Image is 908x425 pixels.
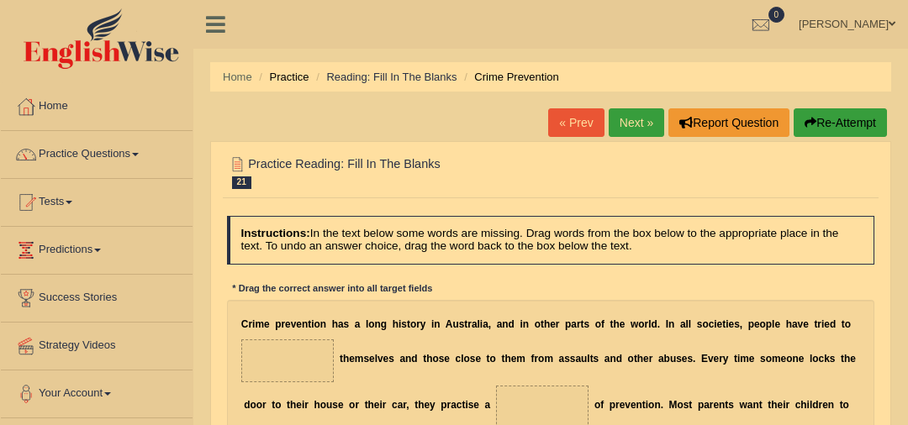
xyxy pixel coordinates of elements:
[824,352,830,364] b: k
[541,318,544,330] b: t
[774,318,780,330] b: e
[464,318,467,330] b: t
[366,318,368,330] b: l
[631,399,636,411] b: e
[648,318,651,330] b: l
[441,399,446,411] b: p
[559,352,565,364] b: a
[502,318,508,330] b: n
[411,352,417,364] b: d
[290,399,296,411] b: h
[786,318,792,330] b: h
[689,318,691,330] b: l
[473,399,479,411] b: e
[768,399,771,411] b: t
[296,318,302,330] b: e
[575,352,581,364] b: a
[609,108,664,137] a: Next »
[332,399,338,411] b: s
[343,352,349,364] b: h
[399,318,401,330] b: i
[285,318,291,330] b: e
[821,318,824,330] b: i
[850,352,856,364] b: e
[375,318,381,330] b: n
[418,399,424,411] b: h
[488,318,491,330] b: ,
[729,318,735,330] b: e
[737,352,740,364] b: i
[708,352,714,364] b: v
[684,399,689,411] b: s
[392,399,398,411] b: c
[424,399,430,411] b: e
[308,318,311,330] b: t
[291,318,297,330] b: v
[828,399,834,411] b: n
[778,399,784,411] b: e
[304,399,309,411] b: r
[1,370,193,412] a: Your Account
[314,318,320,330] b: o
[340,352,343,364] b: t
[311,318,314,330] b: i
[434,318,440,330] b: n
[383,399,387,411] b: r
[407,318,410,330] b: t
[520,318,522,330] b: i
[701,352,708,364] b: E
[645,318,649,330] b: r
[748,318,754,330] b: p
[830,318,836,330] b: d
[232,176,251,189] span: 21
[302,399,304,411] b: i
[374,399,380,411] b: e
[363,352,369,364] b: s
[485,399,491,411] b: a
[320,399,326,411] b: o
[564,352,570,364] b: s
[368,318,374,330] b: o
[812,399,818,411] b: d
[637,352,643,364] b: h
[845,318,851,330] b: o
[550,318,556,330] b: e
[326,399,332,411] b: u
[792,352,798,364] b: n
[810,399,812,411] b: l
[383,352,389,364] b: e
[759,399,763,411] b: t
[719,399,725,411] b: n
[504,352,510,364] b: h
[248,318,252,330] b: r
[636,399,642,411] b: n
[693,352,695,364] b: .
[830,352,836,364] b: s
[734,352,737,364] b: t
[467,318,472,330] b: r
[749,352,755,364] b: e
[577,318,581,330] b: r
[302,318,308,330] b: n
[556,318,560,330] b: r
[355,318,361,330] b: a
[439,352,445,364] b: s
[320,318,326,330] b: n
[817,318,821,330] b: r
[349,352,355,364] b: e
[754,318,760,330] b: e
[812,352,818,364] b: o
[405,352,411,364] b: n
[803,318,809,330] b: e
[689,399,692,411] b: t
[379,399,382,411] b: i
[713,399,719,411] b: e
[338,318,344,330] b: a
[344,318,350,330] b: s
[654,399,660,411] b: n
[531,352,535,364] b: f
[223,71,252,83] a: Home
[430,399,436,411] b: y
[332,318,338,330] b: h
[244,399,250,411] b: d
